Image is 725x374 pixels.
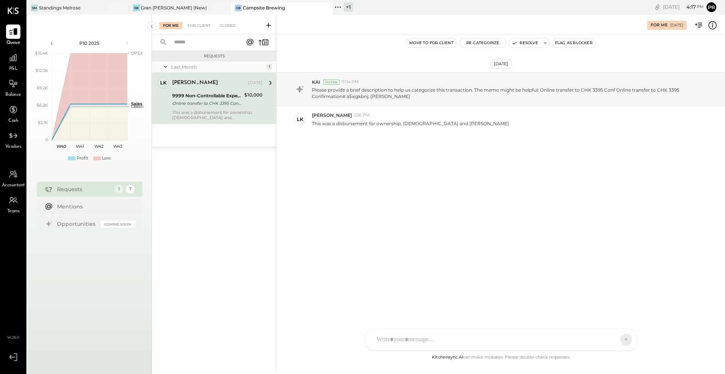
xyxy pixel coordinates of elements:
[6,40,20,46] span: Queue
[77,155,88,161] div: Profit
[0,193,26,215] a: Teams
[133,5,140,11] div: GB
[76,144,84,149] text: W41
[184,22,214,29] div: For Client
[159,22,182,29] div: For Me
[131,101,142,106] text: Sales
[114,185,123,194] div: 1
[312,112,352,118] span: [PERSON_NAME]
[94,144,103,149] text: W42
[57,40,122,46] div: P10 2025
[670,23,683,28] div: [DATE]
[312,120,509,127] p: This was a disbursement for ownership, [DEMOGRAPHIC_DATA] and [PERSON_NAME]
[9,66,18,72] span: P&L
[172,100,242,107] div: Online transfer to CHK 3395 Conf Online transfer to CHK 3395 Confirmation# a5xigkbnj; [GEOGRAPHIC...
[216,22,239,29] div: Closed
[266,64,272,70] div: 1
[56,144,66,149] text: W40
[312,87,699,100] p: Please provide a brief description to help us categorize this transaction. The memo might be help...
[101,221,135,228] div: Coming Soon
[160,79,167,86] div: LK
[172,79,218,87] div: [PERSON_NAME]
[509,38,541,48] button: Resolve
[654,3,661,11] div: copy link
[7,208,20,215] span: Teams
[172,110,262,120] div: This was a disbursement for ownership, [DEMOGRAPHIC_DATA] and [PERSON_NAME]
[57,185,111,193] div: Requests
[0,167,26,189] a: Accountant
[0,129,26,150] a: Vendors
[131,104,144,109] text: Occu...
[141,5,207,11] div: Gran [PERSON_NAME] (New)
[297,116,303,123] div: LK
[0,103,26,124] a: Cash
[39,5,80,11] div: Standings Melrose
[312,79,320,85] span: KAI
[0,51,26,72] a: P&L
[460,38,506,48] button: Re-Categorize
[57,203,131,210] div: Mentions
[131,51,143,56] text: OPEX
[171,64,264,70] div: Last Month
[705,1,717,13] button: Pr
[552,38,595,48] button: Flag as Blocker
[651,22,668,28] div: For Me
[5,144,22,150] span: Vendors
[156,54,273,59] div: Requests
[0,25,26,46] a: Queue
[491,59,512,69] div: [DATE]
[323,80,339,85] div: System
[0,77,26,98] a: Balance
[344,2,353,12] div: + 1
[2,182,25,189] span: Accountant
[57,220,97,228] div: Opportunities
[37,103,48,108] text: $6.2K
[341,79,359,85] span: 11:04 PM
[126,185,135,194] div: 7
[8,118,18,124] span: Cash
[113,144,122,149] text: W43
[248,80,262,86] div: [DATE]
[35,51,48,56] text: $15.4K
[31,5,38,11] div: SM
[243,5,285,11] div: Campsite Brewing
[38,120,48,125] text: $3.1K
[102,155,111,161] div: Loss
[244,91,262,99] div: $10,000
[172,92,242,100] div: 9999 Non-Controllable Expenses:Other Income and Expenses:To Be Classified P&L
[663,3,703,11] div: [DATE]
[354,112,370,118] span: 2:56 PM
[45,137,48,143] text: 0
[406,38,457,48] button: Move to for client
[235,5,242,11] div: CB
[37,85,48,90] text: $9.2K
[5,92,21,98] span: Balance
[35,68,48,73] text: $12.3K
